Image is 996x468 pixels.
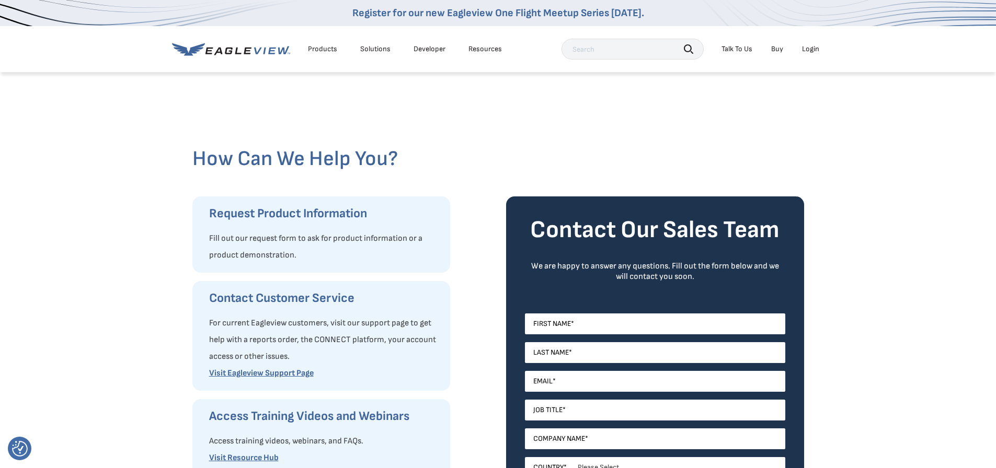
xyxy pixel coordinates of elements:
div: Login [802,44,819,54]
img: Revisit consent button [12,441,28,457]
input: Search [562,39,704,60]
p: For current Eagleview customers, visit our support page to get help with a reports order, the CON... [209,315,440,365]
div: Products [308,44,337,54]
h2: How Can We Help You? [192,146,804,171]
p: Fill out our request form to ask for product information or a product demonstration. [209,230,440,264]
a: Buy [771,44,783,54]
a: Developer [414,44,445,54]
a: Visit Eagleview Support Page [209,368,314,378]
div: Resources [468,44,502,54]
a: Register for our new Eagleview One Flight Meetup Series [DATE]. [352,7,644,19]
strong: Contact Our Sales Team [530,216,780,244]
h3: Contact Customer Service [209,290,440,307]
h3: Access Training Videos and Webinars [209,408,440,425]
a: Visit Resource Hub [209,453,279,463]
div: We are happy to answer any questions. Fill out the form below and we will contact you soon. [525,261,785,282]
div: Solutions [360,44,391,54]
p: Access training videos, webinars, and FAQs. [209,433,440,450]
button: Consent Preferences [12,441,28,457]
div: Talk To Us [722,44,752,54]
h3: Request Product Information [209,205,440,222]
